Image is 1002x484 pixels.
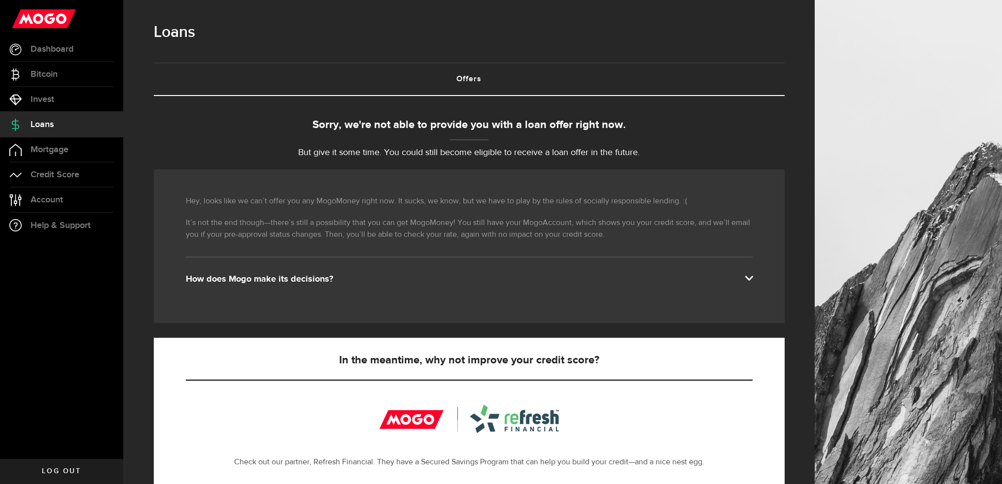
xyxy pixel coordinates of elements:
[154,64,785,95] a: Offers
[186,273,753,285] div: How does Mogo make its decisions?
[31,195,63,204] span: Account
[154,20,785,45] h1: Loans
[31,95,54,104] span: Invest
[31,145,69,154] span: Mortgage
[186,195,753,207] p: Hey, looks like we can’t offer you any MogoMoney right now. It sucks, we know, but we have to pla...
[186,355,753,366] h5: In the meantime, why not improve your credit score?
[42,468,81,475] span: Log out
[154,117,785,133] div: Sorry, we're not able to provide you with a loan offer right now.
[154,63,785,96] ul: Tabs Navigation
[31,170,79,179] span: Credit Score
[186,456,753,468] p: Check out our partner, Refresh Financial. They have a Secured Savings Program that can help you b...
[31,120,54,129] span: Loans
[31,70,58,79] span: Bitcoin
[186,217,753,241] p: It’s not the end though—there’s still a possibility that you can get MogoMoney! You still have yo...
[31,45,73,54] span: Dashboard
[154,146,785,160] p: But give it some time. You could still become eligible to receive a loan offer in the future.
[31,221,91,230] span: Help & Support
[961,443,1002,484] iframe: LiveChat chat widget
